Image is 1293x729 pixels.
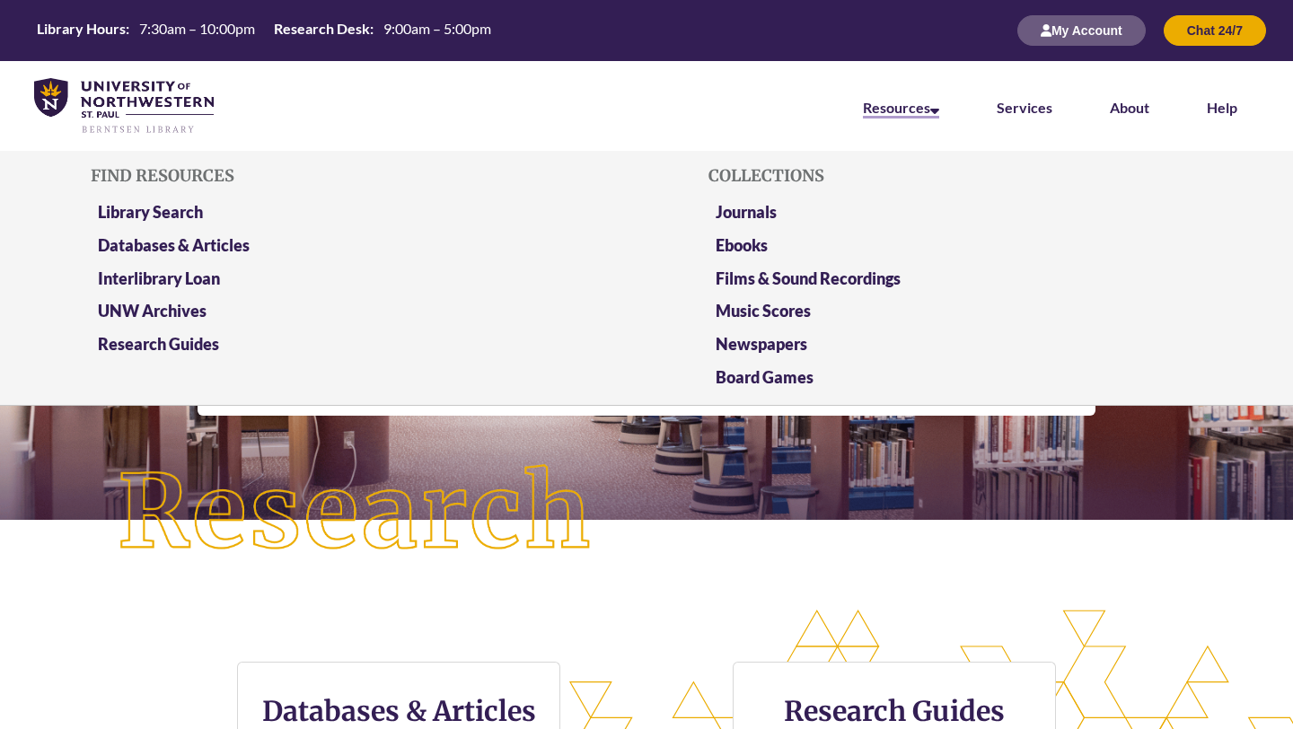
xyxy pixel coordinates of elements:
[716,367,814,387] a: Board Games
[34,78,214,135] img: UNWSP Library Logo
[30,19,498,41] table: Hours Today
[30,19,132,39] th: Library Hours:
[65,412,646,614] img: Research
[91,167,585,185] h5: Find Resources
[716,268,901,288] a: Films & Sound Recordings
[1164,15,1266,46] button: Chat 24/7
[98,301,207,321] a: UNW Archives
[716,235,768,255] a: Ebooks
[1017,15,1146,46] button: My Account
[267,19,376,39] th: Research Desk:
[139,20,255,37] span: 7:30am – 10:00pm
[98,202,203,222] a: Library Search
[1110,99,1149,116] a: About
[98,268,220,288] a: Interlibrary Loan
[30,19,498,43] a: Hours Today
[1017,22,1146,38] a: My Account
[863,99,939,119] a: Resources
[383,20,491,37] span: 9:00am – 5:00pm
[997,99,1052,116] a: Services
[98,334,219,354] a: Research Guides
[1207,99,1237,116] a: Help
[252,694,545,728] h3: Databases & Articles
[1164,22,1266,38] a: Chat 24/7
[716,301,811,321] a: Music Scores
[748,694,1041,728] h3: Research Guides
[708,167,1202,185] h5: Collections
[98,235,250,255] a: Databases & Articles
[716,334,807,354] a: Newspapers
[716,202,777,222] a: Journals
